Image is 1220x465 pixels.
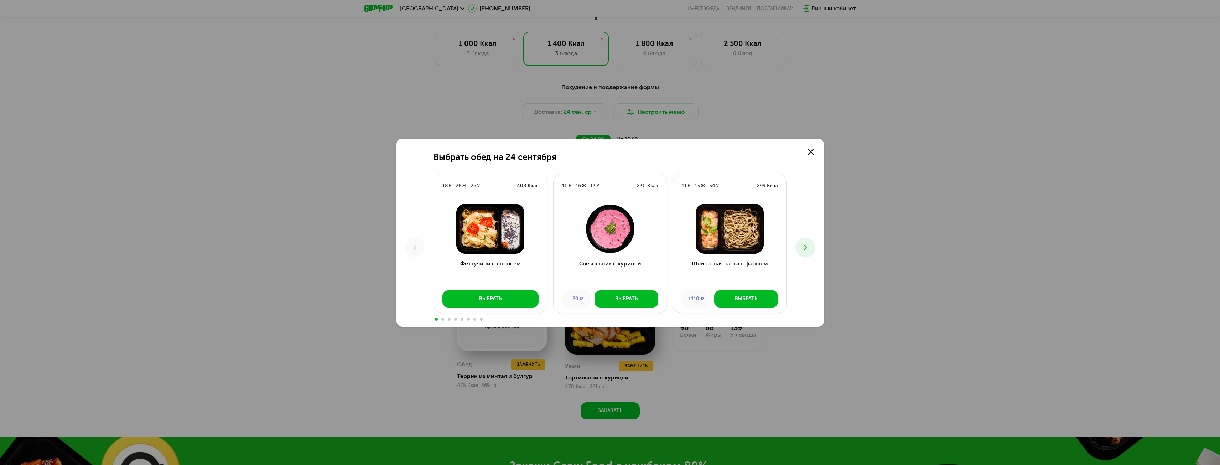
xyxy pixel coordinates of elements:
[440,204,541,254] img: Феттучини с лососем
[471,182,476,190] div: 25
[716,182,719,190] div: У
[569,182,571,190] div: Б
[554,259,667,285] h3: Свекольник с курицей
[682,182,687,190] div: 11
[596,182,599,190] div: У
[442,182,448,190] div: 18
[442,290,539,308] button: Выбрать
[559,204,661,254] img: Свекольник с курицей
[695,182,700,190] div: 13
[679,204,781,254] img: Шпинатная паста с фаршем
[590,182,596,190] div: 13
[637,182,658,190] div: 230 Ккал
[714,290,778,308] button: Выбрать
[615,295,638,303] div: Выбрать
[576,182,581,190] div: 16
[434,152,556,162] h2: Выбрать обед на 24 сентября
[687,182,690,190] div: Б
[701,182,705,190] div: Ж
[682,290,711,308] div: +110 ₽
[479,295,502,303] div: Выбрать
[562,182,568,190] div: 10
[757,182,778,190] div: 299 Ккал
[562,290,591,308] div: +20 ₽
[477,182,480,190] div: У
[673,259,786,285] h3: Шпинатная паста с фаршем
[517,182,539,190] div: 408 Ккал
[456,182,461,190] div: 26
[582,182,586,190] div: Ж
[735,295,757,303] div: Выбрать
[595,290,658,308] button: Выбрать
[448,182,451,190] div: Б
[434,259,547,285] h3: Феттучини с лососем
[709,182,715,190] div: 34
[462,182,466,190] div: Ж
